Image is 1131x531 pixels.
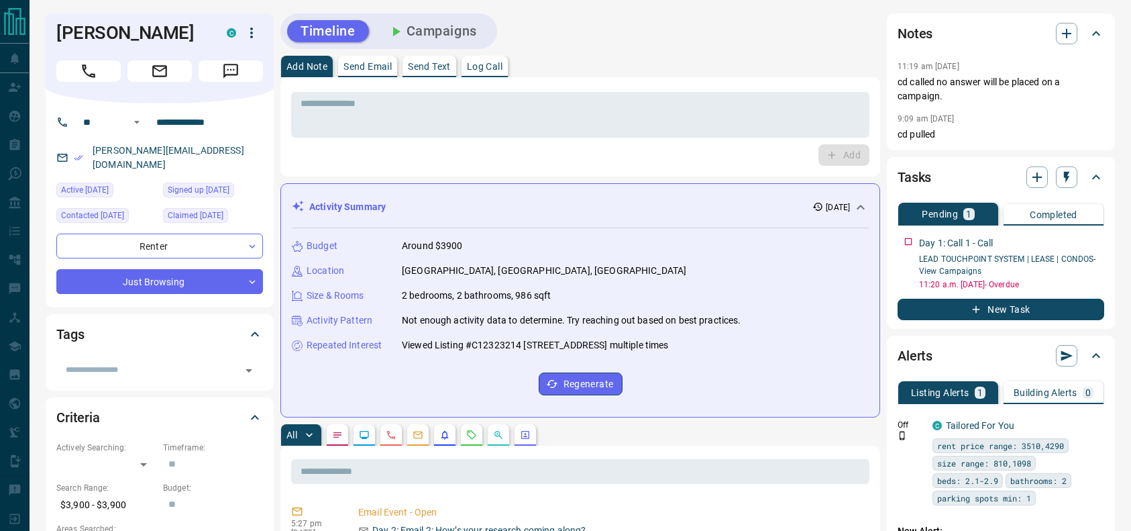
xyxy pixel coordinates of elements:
a: LEAD TOUCHPOINT SYSTEM | LEASE | CONDOS- View Campaigns [919,254,1096,276]
svg: Listing Alerts [439,430,450,440]
p: cd called no answer will be placed on a campaign. [898,75,1104,103]
p: Activity Pattern [307,313,372,328]
p: Not enough activity data to determine. Try reaching out based on best practices. [402,313,741,328]
svg: Notes [332,430,343,440]
a: [PERSON_NAME][EMAIL_ADDRESS][DOMAIN_NAME] [93,145,244,170]
p: 11:20 a.m. [DATE] - Overdue [919,279,1104,291]
a: Tailored For You [946,420,1014,431]
p: Budget [307,239,337,253]
span: bathrooms: 2 [1010,474,1067,487]
span: Email [127,60,192,82]
div: Sun Aug 10 2025 [163,208,263,227]
p: Building Alerts [1014,388,1077,397]
p: Timeframe: [163,442,263,454]
button: Open [129,114,145,130]
span: Call [56,60,121,82]
button: New Task [898,299,1104,320]
p: Log Call [467,62,502,71]
p: Viewed Listing #C12323214 [STREET_ADDRESS] multiple times [402,338,669,352]
h2: Tasks [898,166,931,188]
h2: Tags [56,324,84,345]
p: [DATE] [826,201,850,213]
div: condos.ca [932,421,942,430]
p: Listing Alerts [911,388,969,397]
p: Size & Rooms [307,289,364,303]
svg: Emails [413,430,423,440]
h2: Alerts [898,345,932,367]
p: Off [898,419,924,431]
button: Regenerate [539,373,623,395]
p: 0 [1085,388,1091,397]
p: Location [307,264,344,278]
button: Timeline [287,20,369,42]
p: Around $3900 [402,239,463,253]
p: Email Event - Open [358,505,864,520]
div: Criteria [56,401,263,434]
p: Pending [922,209,958,219]
div: Activity Summary[DATE] [292,195,869,220]
p: cd pulled [898,128,1104,142]
p: Activity Summary [309,200,386,214]
span: parking spots min: 1 [937,491,1031,505]
p: 1 [966,209,971,219]
span: size range: 810,1098 [937,456,1031,470]
svg: Agent Actions [520,430,531,440]
p: 9:09 am [DATE] [898,114,955,124]
p: All [286,430,297,440]
div: condos.ca [227,28,236,38]
svg: Email Verified [74,153,83,162]
div: Just Browsing [56,269,263,294]
p: 11:19 am [DATE] [898,62,959,71]
div: Notes [898,17,1104,50]
p: Completed [1030,210,1077,220]
p: Add Note [286,62,327,71]
h2: Criteria [56,407,100,428]
span: rent price range: 3510,4290 [937,439,1064,452]
p: Repeated Interest [307,338,382,352]
span: beds: 2.1-2.9 [937,474,998,487]
svg: Push Notification Only [898,431,907,440]
p: Search Range: [56,482,156,494]
span: Claimed [DATE] [168,209,223,222]
span: Contacted [DATE] [61,209,124,222]
span: Active [DATE] [61,183,109,197]
svg: Lead Browsing Activity [359,430,370,440]
p: $3,900 - $3,900 [56,494,156,516]
p: Budget: [163,482,263,494]
p: Actively Searching: [56,442,156,454]
div: Sun Aug 10 2025 [56,183,156,201]
p: 2 bedrooms, 2 bathrooms, 986 sqft [402,289,551,303]
span: Signed up [DATE] [168,183,229,197]
div: Wed Aug 13 2025 [56,208,156,227]
div: Sun Aug 10 2025 [163,183,263,201]
svg: Opportunities [493,430,504,440]
h1: [PERSON_NAME] [56,22,207,44]
p: Send Text [408,62,451,71]
p: Day 1: Call 1 - Call [919,236,993,250]
span: Message [199,60,263,82]
div: Renter [56,234,263,258]
h2: Notes [898,23,932,44]
p: [GEOGRAPHIC_DATA], [GEOGRAPHIC_DATA], [GEOGRAPHIC_DATA] [402,264,686,278]
p: 5:27 pm [291,519,338,528]
svg: Requests [466,430,477,440]
svg: Calls [386,430,396,440]
p: Send Email [343,62,392,71]
div: Tasks [898,161,1104,193]
p: 1 [977,388,983,397]
div: Alerts [898,340,1104,372]
button: Campaigns [374,20,490,42]
div: Tags [56,318,263,350]
button: Open [239,361,258,380]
